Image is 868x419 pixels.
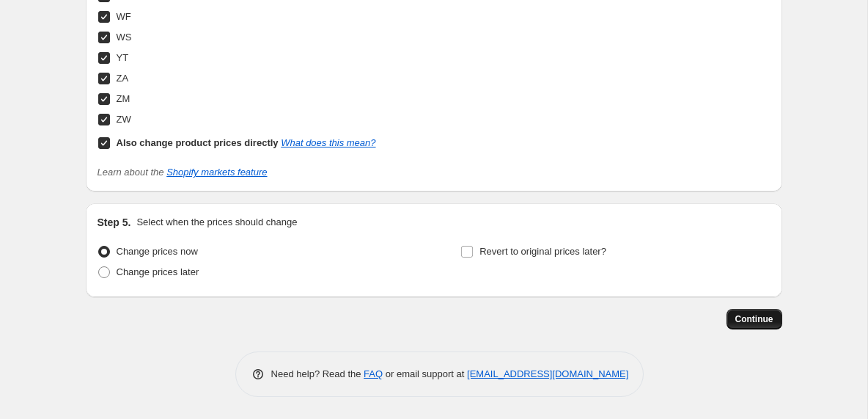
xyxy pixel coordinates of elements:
span: ZA [117,73,129,84]
span: WF [117,11,131,22]
a: FAQ [364,368,383,379]
span: WS [117,32,132,43]
span: ZM [117,93,130,104]
a: [EMAIL_ADDRESS][DOMAIN_NAME] [467,368,628,379]
h2: Step 5. [98,215,131,230]
span: Change prices now [117,246,198,257]
span: or email support at [383,368,467,379]
i: Learn about the [98,167,268,178]
span: Revert to original prices later? [479,246,606,257]
span: Continue [735,313,773,325]
p: Select when the prices should change [136,215,297,230]
span: Need help? Read the [271,368,364,379]
span: YT [117,52,129,63]
button: Continue [727,309,782,329]
span: Change prices later [117,266,199,277]
b: Also change product prices directly [117,137,279,148]
span: ZW [117,114,131,125]
a: What does this mean? [281,137,375,148]
a: Shopify markets feature [166,167,267,178]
